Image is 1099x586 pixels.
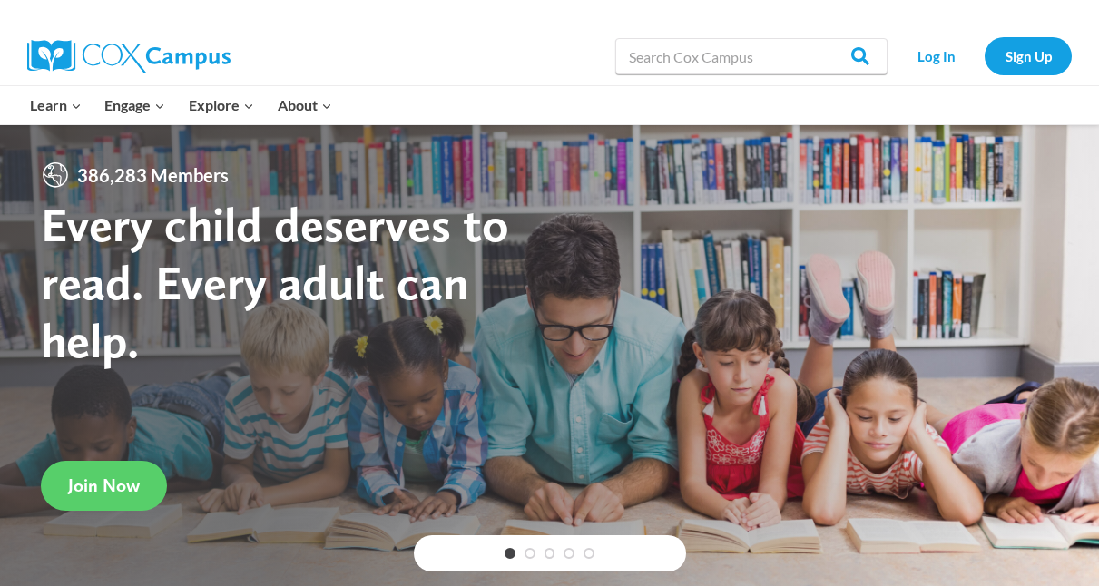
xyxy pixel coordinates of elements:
[41,195,509,368] strong: Every child deserves to read. Every adult can help.
[897,37,1072,74] nav: Secondary Navigation
[68,474,140,496] span: Join Now
[505,548,515,559] a: 1
[985,37,1072,74] a: Sign Up
[27,40,231,73] img: Cox Campus
[70,161,236,190] span: 386,283 Members
[18,86,343,124] nav: Primary Navigation
[30,93,82,117] span: Learn
[278,93,332,117] span: About
[584,548,594,559] a: 5
[189,93,254,117] span: Explore
[564,548,574,559] a: 4
[897,37,976,74] a: Log In
[615,38,888,74] input: Search Cox Campus
[525,548,535,559] a: 2
[545,548,555,559] a: 3
[104,93,165,117] span: Engage
[41,461,167,511] a: Join Now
